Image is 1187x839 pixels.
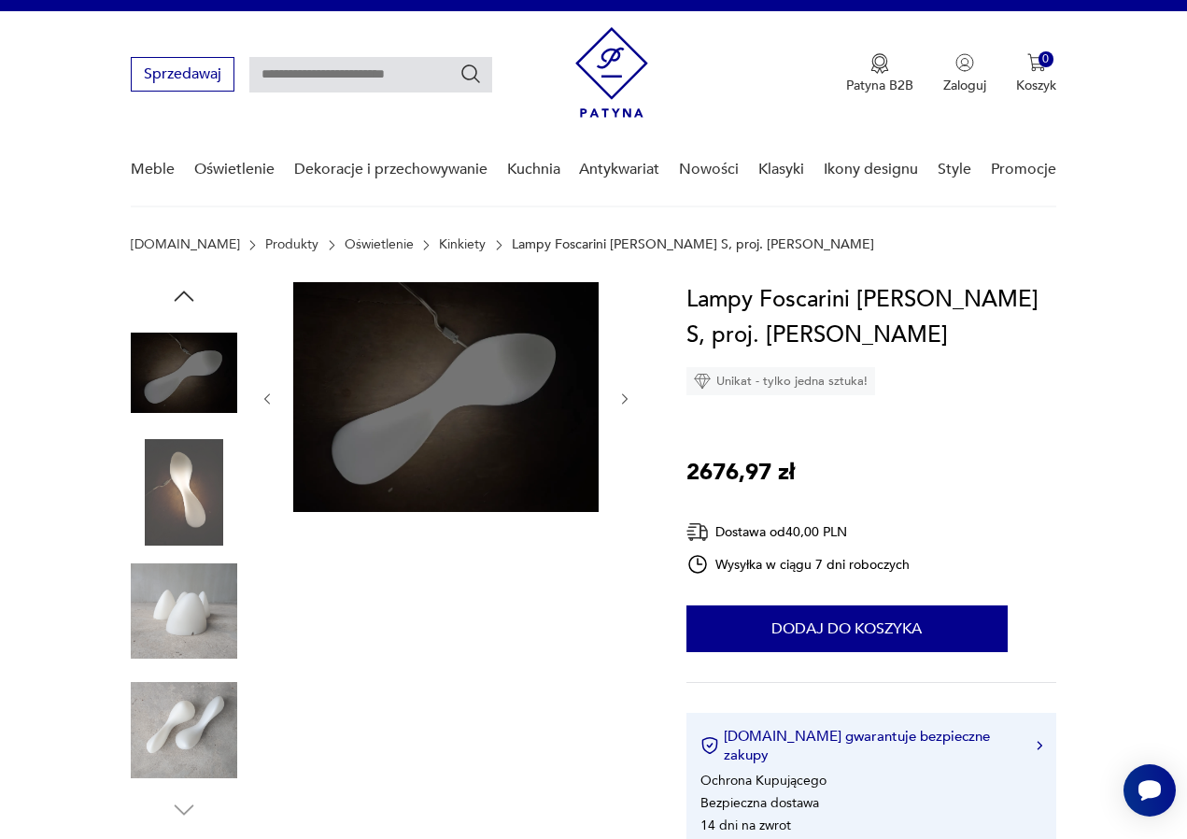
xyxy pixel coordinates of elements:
[131,439,237,546] img: Zdjęcie produktu Lampy Foscarini Blob S, proj. Karim Rashid
[686,605,1008,652] button: Dodaj do koszyka
[575,27,648,118] img: Patyna - sklep z meblami i dekoracjami vintage
[700,817,791,834] li: 14 dni na zwrot
[1037,741,1042,750] img: Ikona strzałki w prawo
[1039,51,1054,67] div: 0
[131,558,237,664] img: Zdjęcie produktu Lampy Foscarini Blob S, proj. Karim Rashid
[943,77,986,94] p: Zaloguj
[700,794,819,812] li: Bezpieczna dostawa
[679,134,739,206] a: Nowości
[846,77,913,94] p: Patyna B2B
[686,367,875,395] div: Unikat - tylko jedna sztuka!
[131,134,175,206] a: Meble
[1027,53,1046,72] img: Ikona koszyka
[1016,53,1056,94] button: 0Koszyk
[694,373,711,390] img: Ikona diamentu
[294,134,488,206] a: Dekoracje i przechowywanie
[938,134,971,206] a: Style
[131,69,234,82] a: Sprzedawaj
[131,57,234,92] button: Sprzedawaj
[1123,764,1176,817] iframe: Smartsupp widget button
[131,677,237,784] img: Zdjęcie produktu Lampy Foscarini Blob S, proj. Karim Rashid
[758,134,804,206] a: Klasyki
[943,53,986,94] button: Zaloguj
[507,134,560,206] a: Kuchnia
[131,237,240,252] a: [DOMAIN_NAME]
[686,520,911,544] div: Dostawa od 40,00 PLN
[1016,77,1056,94] p: Koszyk
[686,455,795,491] p: 2676,97 zł
[131,320,237,426] img: Zdjęcie produktu Lampy Foscarini Blob S, proj. Karim Rashid
[512,237,874,252] p: Lampy Foscarini [PERSON_NAME] S, proj. [PERSON_NAME]
[345,237,414,252] a: Oświetlenie
[459,63,482,85] button: Szukaj
[686,282,1057,353] h1: Lampy Foscarini [PERSON_NAME] S, proj. [PERSON_NAME]
[579,134,659,206] a: Antykwariat
[846,53,913,94] button: Patyna B2B
[700,772,827,789] li: Ochrona Kupującego
[824,134,918,206] a: Ikony designu
[955,53,974,72] img: Ikonka użytkownika
[439,237,486,252] a: Kinkiety
[686,520,709,544] img: Ikona dostawy
[700,736,719,755] img: Ikona certyfikatu
[293,282,599,512] img: Zdjęcie produktu Lampy Foscarini Blob S, proj. Karim Rashid
[194,134,275,206] a: Oświetlenie
[686,553,911,576] div: Wysyłka w ciągu 7 dni roboczych
[870,53,889,74] img: Ikona medalu
[846,53,913,94] a: Ikona medaluPatyna B2B
[991,134,1056,206] a: Promocje
[265,237,318,252] a: Produkty
[700,727,1043,764] button: [DOMAIN_NAME] gwarantuje bezpieczne zakupy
